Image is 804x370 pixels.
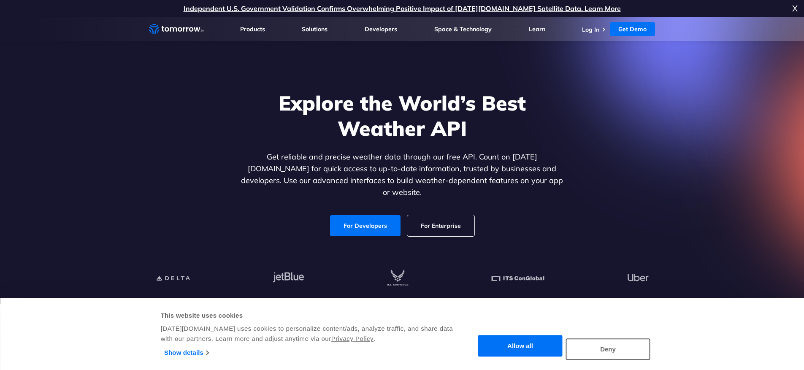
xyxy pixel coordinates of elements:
a: Solutions [302,25,328,33]
button: Deny [566,338,650,360]
a: Get Demo [610,22,655,36]
a: For Enterprise [407,215,474,236]
button: Allow all [478,335,563,357]
a: Space & Technology [434,25,492,33]
a: Independent U.S. Government Validation Confirms Overwhelming Positive Impact of [DATE][DOMAIN_NAM... [184,4,621,13]
a: Products [240,25,265,33]
div: [DATE][DOMAIN_NAME] uses cookies to personalize content/ads, analyze traffic, and share data with... [161,324,454,344]
a: Developers [365,25,397,33]
p: Get reliable and precise weather data through our free API. Count on [DATE][DOMAIN_NAME] for quic... [239,151,565,198]
div: This website uses cookies [161,311,454,321]
a: Learn [529,25,545,33]
a: Home link [149,23,204,35]
a: Privacy Policy [331,335,374,342]
a: Log In [582,26,599,33]
a: For Developers [330,215,401,236]
h1: Explore the World’s Best Weather API [239,90,565,141]
a: Show details [164,346,208,359]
